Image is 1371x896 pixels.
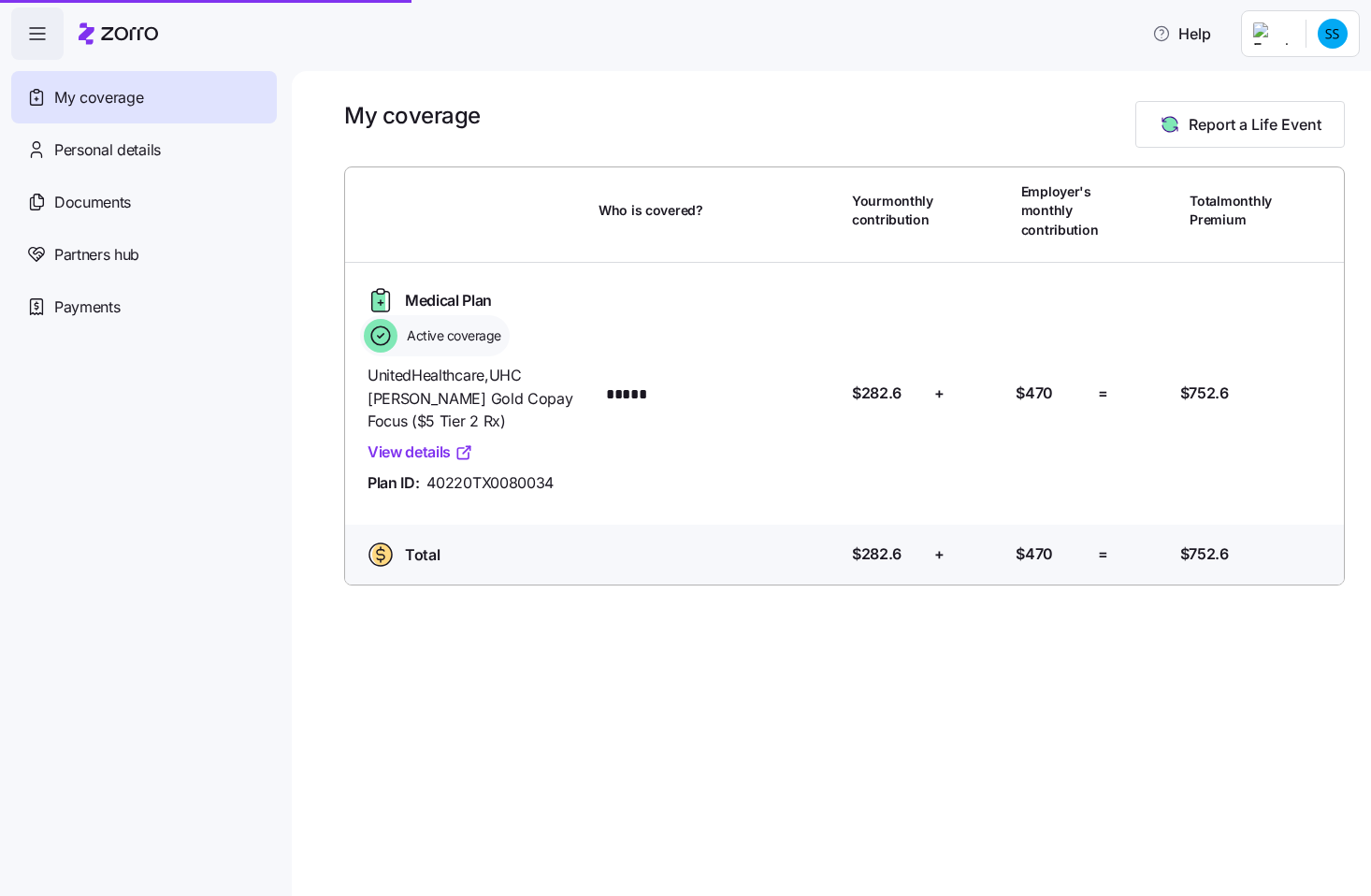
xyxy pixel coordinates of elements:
[1135,101,1345,148] button: Report a Life Event
[1190,192,1272,230] span: Total monthly Premium
[54,296,120,319] span: Payments
[1253,22,1291,45] img: Employer logo
[368,471,419,495] span: Plan ID:
[1180,382,1229,405] span: $752.6
[852,542,902,566] span: $282.6
[934,542,945,566] span: +
[1137,15,1226,52] button: Help
[344,101,481,130] h1: My coverage
[405,289,492,312] span: Medical Plan
[1016,382,1053,405] span: $470
[11,228,277,281] a: Partners hub
[368,441,473,464] a: View details
[1152,22,1211,45] span: Help
[934,382,945,405] span: +
[852,192,933,230] span: Your monthly contribution
[54,138,161,162] span: Personal details
[599,201,703,220] span: Who is covered?
[1180,542,1229,566] span: $752.6
[852,382,902,405] span: $282.6
[54,243,139,267] span: Partners hub
[1189,113,1321,136] span: Report a Life Event
[368,364,584,433] span: UnitedHealthcare , UHC [PERSON_NAME] Gold Copay Focus ($5 Tier 2 Rx)
[1016,542,1053,566] span: $470
[11,176,277,228] a: Documents
[1098,542,1108,566] span: =
[1098,382,1108,405] span: =
[1021,182,1099,239] span: Employer's monthly contribution
[54,86,143,109] span: My coverage
[405,543,440,567] span: Total
[54,191,131,214] span: Documents
[11,123,277,176] a: Personal details
[401,326,501,345] span: Active coverage
[426,471,554,495] span: 40220TX0080034
[11,281,277,333] a: Payments
[1318,19,1348,49] img: 0d2f0f02bce0321d8ad829d4bd749666
[11,71,277,123] a: My coverage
